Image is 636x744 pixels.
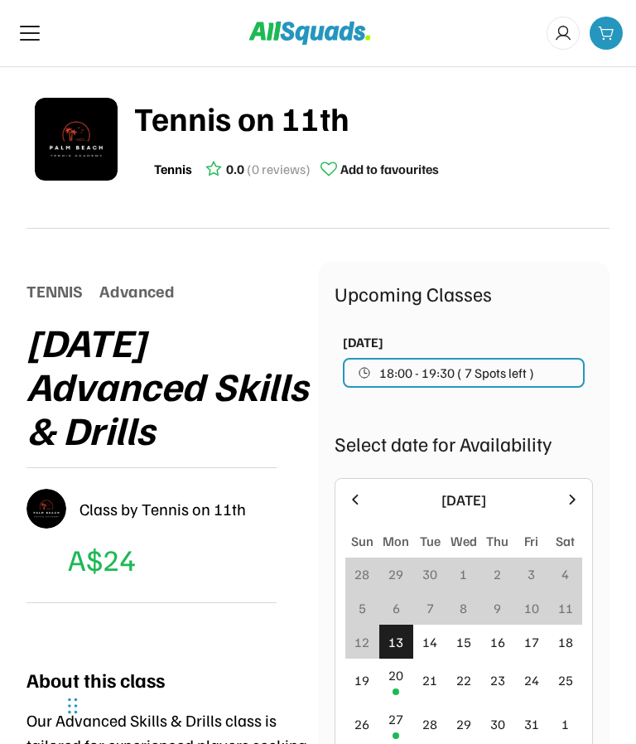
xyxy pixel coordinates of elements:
div: About this class [26,664,165,694]
div: 16 [490,632,505,652]
div: (0 reviews) [247,159,311,179]
div: Tennis [154,159,192,179]
div: Add to favourites [340,159,439,179]
div: 5 [359,598,366,618]
img: IMG_2979.png [26,489,66,529]
div: Select date for Availability [335,428,593,458]
div: [DATE] Advanced Skills & Drills [26,320,318,451]
div: 29 [388,564,403,584]
div: 17 [524,632,539,652]
div: Tue [420,531,441,551]
div: 24 [524,670,539,690]
div: 9 [494,598,501,618]
div: Tennis on 11th [134,93,609,143]
div: 13 [388,632,403,652]
div: Fri [524,531,538,551]
div: 10 [524,598,539,618]
div: 30 [490,714,505,734]
div: 21 [422,670,437,690]
div: 15 [456,632,471,652]
div: Thu [486,531,508,551]
div: 0.0 [226,159,244,179]
div: [DATE] [343,332,383,352]
div: 2 [494,564,501,584]
div: 22 [456,670,471,690]
div: 23 [490,670,505,690]
div: 20 [388,665,403,685]
div: 1 [561,714,569,734]
span: 18:00 - 19:30 ( 7 Spots left ) [379,366,534,379]
div: 19 [354,670,369,690]
div: 29 [456,714,471,734]
div: 1 [460,564,467,584]
div: 28 [354,564,369,584]
img: IMG_2979.png [35,98,118,181]
div: A$24 [68,537,136,582]
div: 6 [393,598,400,618]
div: Class by Tennis on 11th [79,496,246,521]
div: 26 [354,714,369,734]
div: 31 [524,714,539,734]
div: 8 [460,598,467,618]
div: Wed [450,531,477,551]
div: Advanced [99,278,175,303]
div: Sun [351,531,373,551]
div: 27 [388,709,403,729]
div: 4 [561,564,569,584]
div: TENNIS [26,278,83,303]
div: [DATE] [373,489,554,511]
div: 25 [558,670,573,690]
div: Sat [556,531,575,551]
div: 3 [528,564,535,584]
div: 18 [558,632,573,652]
button: 18:00 - 19:30 ( 7 Spots left ) [343,358,585,388]
div: 30 [422,564,437,584]
div: 12 [354,632,369,652]
div: 28 [422,714,437,734]
div: 11 [558,598,573,618]
div: 14 [422,632,437,652]
div: Upcoming Classes [335,278,593,308]
div: 7 [426,598,434,618]
div: Mon [383,531,409,551]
